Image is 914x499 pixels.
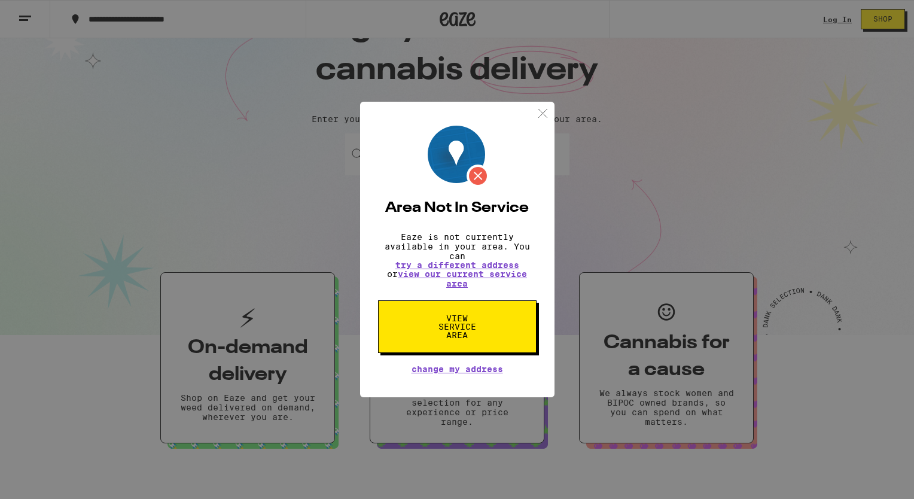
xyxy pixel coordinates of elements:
[412,365,503,373] button: Change My Address
[378,314,537,323] a: View Service Area
[426,314,488,339] span: View Service Area
[378,232,537,288] p: Eaze is not currently available in your area. You can or
[535,106,550,121] img: close.svg
[378,300,537,353] button: View Service Area
[378,201,537,215] h2: Area Not In Service
[7,8,86,18] span: Hi. Need any help?
[428,126,489,187] img: Location
[398,269,527,288] a: view our current service area
[395,261,519,269] button: try a different address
